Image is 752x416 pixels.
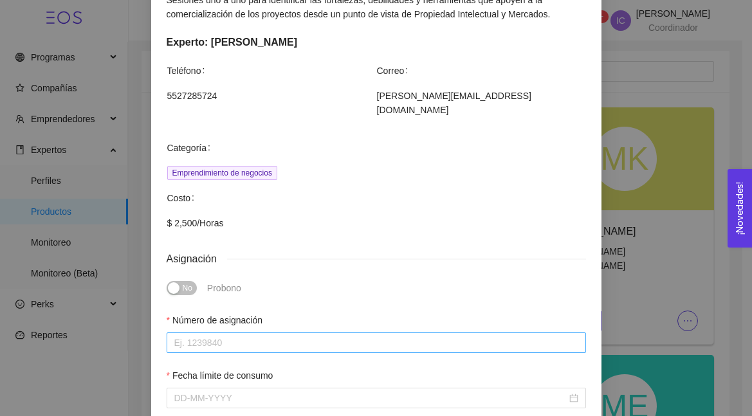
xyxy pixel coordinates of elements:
[167,216,585,230] span: $ 2,500 / Horas
[207,283,241,293] span: Probono
[174,391,567,405] input: Fecha límite de consumo
[167,141,216,155] span: Categoría
[728,169,752,248] button: Open Feedback Widget
[167,251,227,267] span: Asignación
[167,313,263,327] label: Número de asignación
[167,332,586,353] input: Número de asignación
[167,368,273,383] label: Fecha límite de consumo
[167,89,376,103] span: 5527285724
[167,191,199,205] span: Costo
[167,34,586,50] div: Experto: [PERSON_NAME]
[167,166,277,180] span: Emprendimiento de negocios
[377,64,414,78] span: Correo
[377,89,585,117] span: [PERSON_NAME][EMAIL_ADDRESS][DOMAIN_NAME]
[183,281,192,295] span: No
[167,64,210,78] span: Teléfono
